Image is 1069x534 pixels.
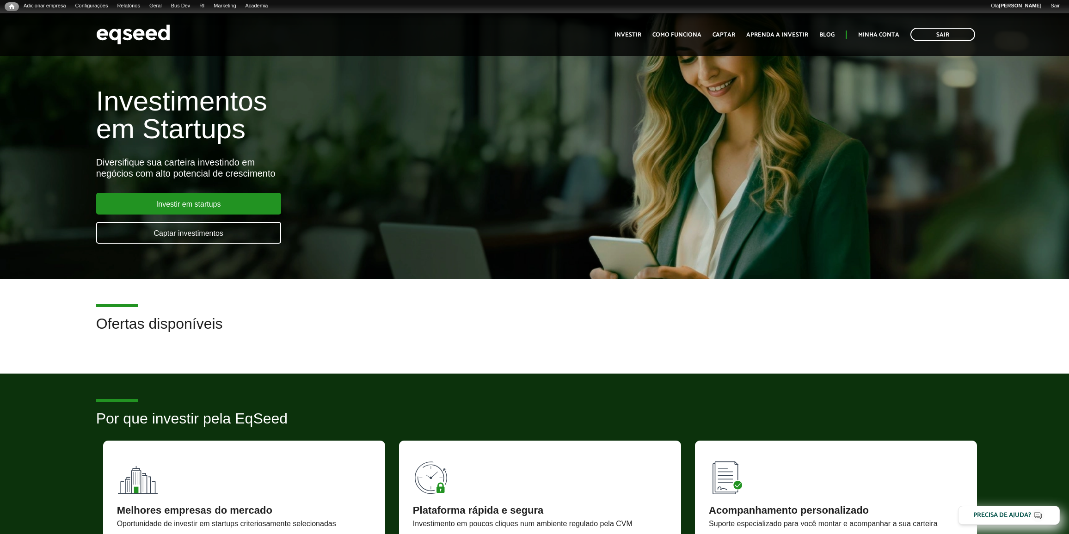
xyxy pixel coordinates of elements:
a: Geral [145,2,166,10]
span: Início [9,3,14,10]
a: Investir [614,32,641,38]
img: EqSeed [96,22,170,47]
a: Academia [241,2,273,10]
a: Investir em startups [96,193,281,215]
div: Investimento em poucos cliques num ambiente regulado pela CVM [413,520,667,528]
h2: Por que investir pela EqSeed [96,411,973,441]
a: Sair [1046,2,1064,10]
a: Aprenda a investir [746,32,808,38]
a: Adicionar empresa [19,2,71,10]
a: Sair [910,28,975,41]
div: Oportunidade de investir em startups criteriosamente selecionadas [117,520,371,528]
a: Marketing [209,2,240,10]
h1: Investimentos em Startups [96,87,617,143]
a: Início [5,2,19,11]
div: Melhores empresas do mercado [117,505,371,516]
a: Captar [713,32,735,38]
a: Como funciona [652,32,701,38]
div: Acompanhamento personalizado [709,505,963,516]
a: Olá[PERSON_NAME] [986,2,1046,10]
a: Relatórios [112,2,144,10]
img: 90x90_fundos.svg [117,454,159,496]
a: Minha conta [858,32,899,38]
div: Diversifique sua carteira investindo em negócios com alto potencial de crescimento [96,157,617,179]
div: Suporte especializado para você montar e acompanhar a sua carteira [709,520,963,528]
a: Captar investimentos [96,222,281,244]
h2: Ofertas disponíveis [96,316,973,346]
a: Blog [819,32,835,38]
img: 90x90_lista.svg [709,454,750,496]
a: Bus Dev [166,2,195,10]
a: Configurações [71,2,113,10]
img: 90x90_tempo.svg [413,454,455,496]
strong: [PERSON_NAME] [999,3,1041,8]
div: Plataforma rápida e segura [413,505,667,516]
a: RI [195,2,209,10]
